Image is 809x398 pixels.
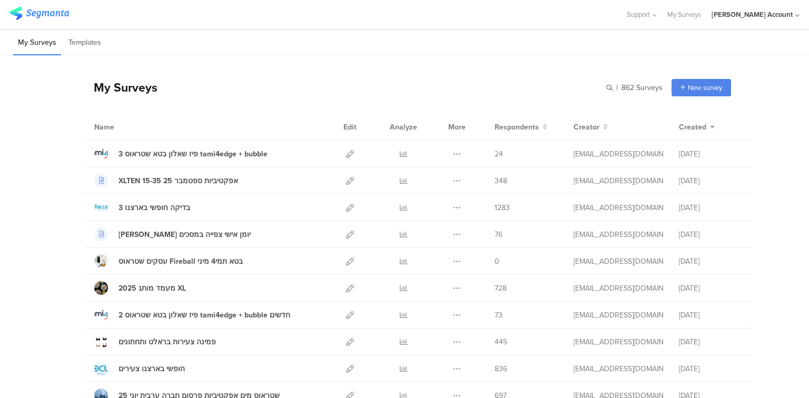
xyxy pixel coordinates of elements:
div: 3 בדיקה חופשי בארצנו [119,202,190,213]
div: [PERSON_NAME] Account [712,9,793,19]
a: XLTEN 15-35 אפקטיביות ספטמבר 25 [94,174,238,187]
div: XLTEN 15-35 אפקטיביות ספטמבר 25 [119,175,238,186]
div: [DATE] [679,283,742,294]
span: Support [627,9,650,19]
div: odelya@ifocus-r.com [574,310,663,321]
div: [DATE] [679,310,742,321]
div: My Surveys [83,78,157,96]
a: עסקים שטראוס Fireball בטא תמי4 מיני [94,254,243,268]
a: פמינה צעירות בראלט ותחתונים [94,335,216,349]
span: | [615,82,619,93]
div: More [446,114,468,140]
a: [PERSON_NAME] יומן אישי צפייה במסכים [94,227,251,241]
div: Analyze [388,114,419,140]
div: חופשי בארצנו צעירים [119,363,185,374]
span: 862 Surveys [621,82,663,93]
img: segmanta logo [9,7,69,20]
div: odelya@ifocus-r.com [574,363,663,374]
div: [DATE] [679,175,742,186]
div: 2025 מעמד מותג XL [119,283,186,294]
div: Name [94,122,157,133]
span: Creator [574,122,599,133]
div: פמינה צעירות בראלט ותחתונים [119,336,216,347]
a: 3 בדיקה חופשי בארצנו [94,201,190,214]
div: [DATE] [679,148,742,160]
div: [DATE] [679,256,742,267]
div: Edit [339,114,361,140]
div: [DATE] [679,363,742,374]
span: Respondents [495,122,539,133]
span: 348 [495,175,507,186]
span: 76 [495,229,502,240]
a: 2 פיז שאלון בטא שטראוס tami4edge + bubble חדשים [94,308,290,322]
a: 2025 מעמד מותג XL [94,281,186,295]
a: חופשי בארצנו צעירים [94,362,185,375]
span: 73 [495,310,502,321]
div: עסקים שטראוס Fireball בטא תמי4 מיני [119,256,243,267]
li: My Surveys [13,31,61,55]
button: Created [679,122,715,133]
button: Respondents [495,122,547,133]
span: 728 [495,283,507,294]
span: 0 [495,256,499,267]
li: Templates [64,31,106,55]
span: 836 [495,363,507,374]
span: Created [679,122,706,133]
div: odelya@ifocus-r.com [574,283,663,294]
div: odelya@ifocus-r.com [574,175,663,186]
span: 24 [495,148,503,160]
span: 1283 [495,202,510,213]
div: odelya@ifocus-r.com [574,202,663,213]
a: 3 פיז שאלון בטא שטראוס tami4edge + bubble [94,147,268,161]
div: [DATE] [679,229,742,240]
span: 445 [495,336,507,347]
div: 2 פיז שאלון בטא שטראוס tami4edge + bubble חדשים [119,310,290,321]
span: New survey [688,83,722,93]
div: [DATE] [679,336,742,347]
div: odelya@ifocus-r.com [574,229,663,240]
button: Creator [574,122,608,133]
div: [DATE] [679,202,742,213]
div: odelya@ifocus-r.com [574,336,663,347]
div: odelya@ifocus-r.com [574,148,663,160]
div: שמיר שאלון יומן אישי צפייה במסכים [119,229,251,240]
div: odelya@ifocus-r.com [574,256,663,267]
div: 3 פיז שאלון בטא שטראוס tami4edge + bubble [119,148,268,160]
